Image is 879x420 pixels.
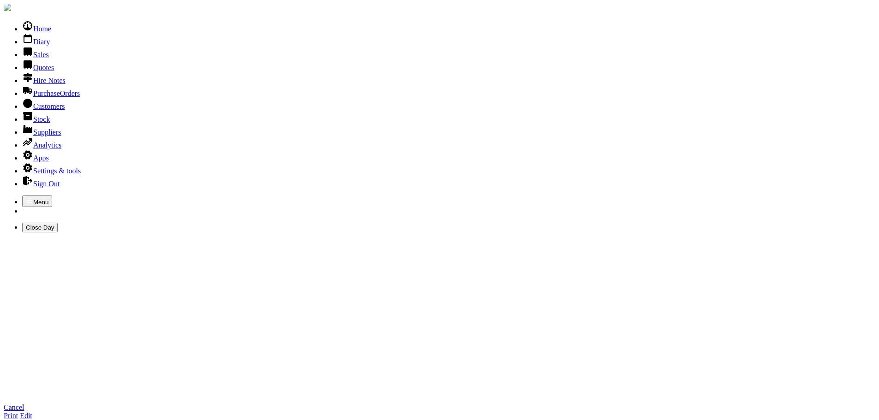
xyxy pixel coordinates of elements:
a: Diary [22,38,50,46]
a: Analytics [22,141,61,149]
a: Quotes [22,64,54,71]
a: Sign Out [22,180,60,188]
a: Suppliers [22,128,61,136]
li: Sales [22,46,875,59]
a: Settings & tools [22,167,81,175]
a: Sales [22,51,49,59]
a: Home [22,25,51,33]
a: Customers [22,102,65,110]
a: Print [4,412,18,420]
a: Stock [22,115,50,123]
a: Cancel [4,403,24,411]
li: Stock [22,111,875,124]
button: Menu [22,195,52,207]
li: Suppliers [22,124,875,136]
li: Hire Notes [22,72,875,85]
a: Edit [20,412,32,420]
a: PurchaseOrders [22,89,80,97]
a: Apps [22,154,49,162]
a: Hire Notes [22,77,66,84]
img: companylogo.jpg [4,4,11,11]
button: Close Day [22,223,58,232]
